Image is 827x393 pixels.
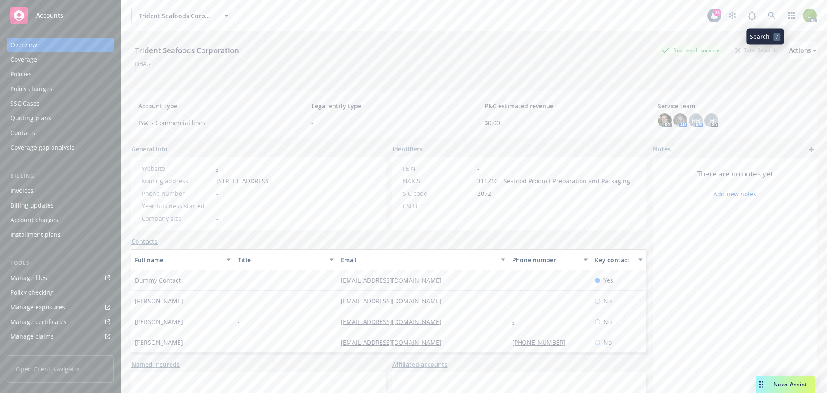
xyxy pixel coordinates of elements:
[7,300,114,314] a: Manage exposures
[10,97,40,110] div: SSC Cases
[774,380,808,388] span: Nova Assist
[238,296,240,305] span: -
[216,164,218,173] a: -
[591,249,646,270] button: Key contact
[341,276,448,284] a: [EMAIL_ADDRESS][DOMAIN_NAME]
[477,201,479,211] span: -
[131,249,234,270] button: Full name
[724,7,741,24] a: Stop snowing
[341,297,448,305] a: [EMAIL_ADDRESS][DOMAIN_NAME]
[135,338,183,347] span: [PERSON_NAME]
[7,213,114,227] a: Account charges
[216,189,218,198] span: -
[658,45,724,56] div: Business Insurance
[392,360,448,369] a: Affiliated accounts
[673,113,687,127] img: photo
[7,198,114,212] a: Billing updates
[10,111,51,125] div: Quoting plans
[756,376,767,393] div: Drag to move
[135,255,221,264] div: Full name
[603,317,612,326] span: No
[131,7,239,24] button: Trident Seafoods Corporation
[658,113,672,127] img: photo
[142,201,213,211] div: Year business started
[216,214,218,223] span: -
[10,38,37,52] div: Overview
[731,45,782,56] div: Total Rewards
[138,118,290,127] span: P&C - Commercial lines
[512,318,521,326] a: -
[7,141,114,154] a: Coverage gap analysis
[216,201,218,211] span: -
[691,116,700,125] span: HB
[789,42,817,59] button: Actions
[658,101,810,110] span: Service team
[512,297,521,305] a: -
[135,317,183,326] span: [PERSON_NAME]
[7,355,114,383] span: Open Client Navigator
[403,189,474,198] div: SIC code
[603,276,613,285] span: Yes
[36,12,63,19] span: Accounts
[509,249,591,270] button: Phone number
[341,255,496,264] div: Email
[7,344,114,358] a: Manage BORs
[803,9,817,22] img: photo
[142,189,213,198] div: Phone number
[234,249,337,270] button: Title
[403,201,474,211] div: CSLB
[7,228,114,242] a: Installment plans
[512,338,572,346] a: [PHONE_NUMBER]
[10,82,53,96] div: Policy changes
[139,11,213,20] span: Trident Seafoods Corporation
[806,145,817,155] a: add
[403,164,474,173] div: FEIN
[7,172,114,180] div: Billing
[485,118,637,127] span: $0.00
[708,116,715,125] span: JH
[10,141,75,154] div: Coverage gap analysis
[238,338,240,347] span: -
[238,317,240,326] span: -
[7,82,114,96] a: Policy changes
[477,176,630,185] span: 311710 - Seafood Product Preparation and Packaging
[603,338,612,347] span: No
[10,67,32,81] div: Policies
[238,276,240,285] span: -
[7,38,114,52] a: Overview
[512,255,578,264] div: Phone number
[10,344,51,358] div: Manage BORs
[595,255,633,264] div: Key contact
[10,271,47,285] div: Manage files
[138,101,290,110] span: Account type
[337,249,509,270] button: Email
[7,53,114,66] a: Coverage
[392,145,423,154] span: Identifiers
[7,271,114,285] a: Manage files
[10,198,54,212] div: Billing updates
[485,101,637,110] span: P&C estimated revenue
[603,296,612,305] span: No
[311,101,463,110] span: Legal entity type
[7,111,114,125] a: Quoting plans
[131,45,243,56] div: Trident Seafoods Corporation
[341,338,448,346] a: [EMAIL_ADDRESS][DOMAIN_NAME]
[7,286,114,299] a: Policy checking
[7,259,114,267] div: Tools
[763,7,780,24] a: Search
[135,276,181,285] span: Dummy Contact
[697,169,773,179] span: There are no notes yet
[403,176,474,185] div: NAICS
[7,67,114,81] a: Policies
[10,184,34,198] div: Invoices
[512,276,521,284] a: -
[756,376,815,393] button: Nova Assist
[477,189,491,198] span: 2092
[7,184,114,198] a: Invoices
[7,126,114,140] a: Contacts
[142,164,213,173] div: Website
[713,189,756,198] a: Add new notes
[7,330,114,343] a: Manage claims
